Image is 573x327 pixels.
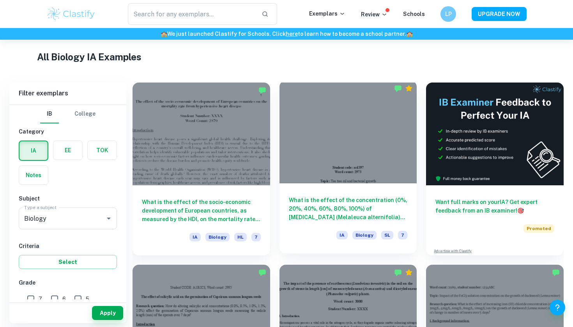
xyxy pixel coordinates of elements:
[435,198,554,215] h6: Want full marks on your IA ? Get expert feedback from an IB examiner!
[426,83,564,255] a: Want full marks on yourIA? Get expert feedback from an IB examiner!PromotedAdvertise with Clastify
[9,83,126,104] h6: Filter exemplars
[46,6,96,22] img: Clastify logo
[394,269,402,276] img: Marked
[37,50,536,64] h1: All Biology IA Examples
[128,3,255,25] input: Search for any exemplars...
[40,105,59,123] button: IB
[398,231,407,239] span: 7
[286,31,298,37] a: here
[309,9,345,18] p: Exemplars
[352,231,377,239] span: Biology
[426,83,564,185] img: Thumbnail
[361,10,387,19] p: Review
[24,204,57,211] label: Type a subject
[381,231,393,239] span: SL
[19,166,48,185] button: Notes
[40,105,95,123] div: Filter type choice
[523,224,554,233] span: Promoted
[550,300,565,315] button: Help and Feedback
[88,141,117,160] button: TOK
[403,11,425,17] a: Schools
[279,83,417,255] a: What is the effect of the concentration (0%, 20%, 40%, 60%, 80%, 100%) of [MEDICAL_DATA] (Melaleu...
[19,127,117,136] h6: Category
[19,141,48,160] button: IA
[142,198,261,223] h6: What is the effect of the socio-economic development of European countries, as measured by the HD...
[289,196,408,222] h6: What is the effect of the concentration (0%, 20%, 40%, 60%, 80%, 100%) of [MEDICAL_DATA] (Melaleu...
[472,7,527,21] button: UPGRADE NOW
[394,84,402,92] img: Marked
[74,105,95,123] button: College
[133,83,270,255] a: What is the effect of the socio-economic development of European countries, as measured by the HD...
[251,233,261,241] span: 7
[19,278,117,287] h6: Grade
[517,207,524,214] span: 🎯
[92,306,123,320] button: Apply
[189,233,201,241] span: IA
[444,10,453,18] h6: LP
[258,269,266,276] img: Marked
[2,30,571,38] h6: We just launched Clastify for Schools. Click to learn how to become a school partner.
[103,213,114,224] button: Open
[405,84,413,92] div: Premium
[406,31,413,37] span: 🏫
[205,233,230,241] span: Biology
[19,255,117,269] button: Select
[258,86,266,94] img: Marked
[552,269,560,276] img: Marked
[434,248,472,254] a: Advertise with Clastify
[19,194,117,203] h6: Subject
[161,31,167,37] span: 🏫
[440,6,456,22] button: LP
[86,295,89,303] span: 5
[39,295,42,303] span: 7
[336,231,348,239] span: IA
[405,269,413,276] div: Premium
[53,141,82,160] button: EE
[234,233,247,241] span: HL
[62,295,66,303] span: 6
[19,242,117,250] h6: Criteria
